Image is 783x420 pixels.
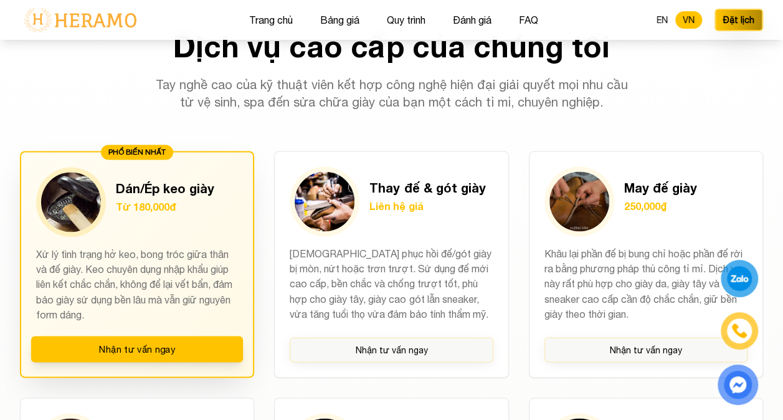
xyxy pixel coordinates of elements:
h3: May đế giày [624,179,697,196]
button: EN [649,11,675,29]
a: phone-icon [723,314,756,348]
button: FAQ [515,12,542,28]
p: Liên hệ giá [369,199,485,214]
p: Xử lý tình trạng hở keo, bong tróc giữa thân và đế giày. Keo chuyên dụng nhập khẩu giúp liên kết ... [36,247,238,322]
button: Nhận tư vấn ngay [31,336,244,362]
button: Nhận tư vấn ngay [290,337,493,362]
button: Trang chủ [245,12,297,28]
p: Tay nghề cao của kỹ thuật viên kết hợp công nghệ hiện đại giải quyết mọi nhu cầu từ vệ sinh, spa ... [153,76,631,111]
img: logo-with-text.png [20,7,140,33]
img: phone-icon [733,324,746,338]
p: [DEMOGRAPHIC_DATA] phục hồi đế/gót giày bị mòn, nứt hoặc trơn trượt. Sử dụng đế mới cao cấp, bền ... [290,246,493,322]
h2: Dịch vụ cao cấp của chúng tôi [20,31,763,61]
button: Quy trình [383,12,429,28]
button: Nhận tư vấn ngay [544,337,747,362]
div: PHỔ BIẾN NHẤT [101,145,173,160]
button: Đặt lịch [714,9,763,31]
img: Thay đế & gót giày [295,171,354,231]
img: May đế giày [549,171,609,231]
p: Từ 180,000đ [116,199,214,214]
button: Bảng giá [316,12,363,28]
img: Dán/Ép keo giày [41,172,101,232]
button: VN [675,11,702,29]
p: Khâu lại phần đế bị bung chỉ hoặc phần đế rời ra bằng phương pháp thủ công tỉ mỉ. Dịch vụ này rất... [544,246,747,322]
h3: Thay đế & gót giày [369,179,485,196]
h3: Dán/Ép keo giày [116,179,214,197]
button: Đánh giá [449,12,495,28]
p: 250,000₫ [624,199,697,214]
